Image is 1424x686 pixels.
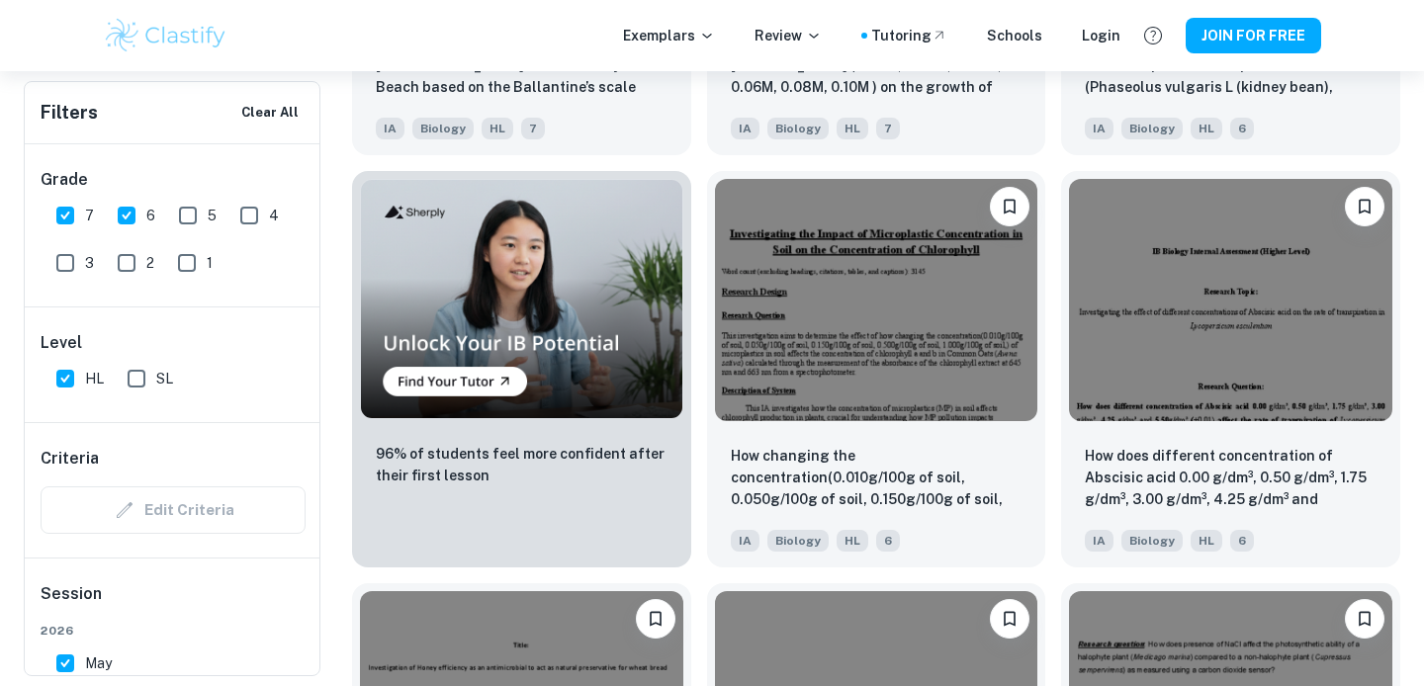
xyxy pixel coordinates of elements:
span: Biology [767,118,829,139]
span: HL [1191,530,1222,552]
span: HL [837,530,868,552]
span: SL [156,368,173,389]
span: HL [837,118,868,139]
span: IA [1085,530,1113,552]
button: Help and Feedback [1136,19,1170,52]
span: Biology [412,118,474,139]
span: Biology [1121,530,1183,552]
span: 7 [876,118,900,139]
h6: Level [41,331,306,355]
span: 6 [146,205,155,226]
button: Please log in to bookmark exemplars [636,599,675,639]
img: Biology IA example thumbnail: How does different concentration of Absc [1069,179,1392,421]
h6: Session [41,582,306,622]
span: 6 [876,530,900,552]
span: 6 [1230,530,1254,552]
p: How does different concentration of Abscisic acid 0.00 g/dm³, 0.50 g/dm³, 1.75 g/dm³, 3.00 g/dm³,... [1085,445,1377,512]
img: Biology IA example thumbnail: How changing the concentration(0.010g/10 [715,179,1038,421]
span: Biology [767,530,829,552]
p: Review [755,25,822,46]
h6: Filters [41,99,98,127]
img: Clastify logo [103,16,228,55]
span: 2 [146,252,154,274]
a: Please log in to bookmark exemplarsHow changing the concentration(0.010g/100g of soil, 0.050g/100... [707,171,1046,567]
span: 1 [207,252,213,274]
span: 2026 [41,622,306,640]
div: Criteria filters are unavailable when searching by topic [41,486,306,534]
button: Clear All [236,98,304,128]
button: Please log in to bookmark exemplars [990,599,1029,639]
span: 6 [1230,118,1254,139]
h6: Criteria [41,447,99,471]
a: Tutoring [871,25,947,46]
a: Login [1082,25,1120,46]
button: JOIN FOR FREE [1186,18,1321,53]
a: Schools [987,25,1042,46]
span: HL [85,368,104,389]
span: 4 [269,205,279,226]
p: Exemplars [623,25,715,46]
span: 7 [85,205,94,226]
p: How changing the concentration(0.010g/100g of soil, 0.050g/100g of soil, 0.150g/100g of soil, 0.5... [731,445,1023,512]
span: IA [1085,118,1113,139]
a: Please log in to bookmark exemplarsHow does different concentration of Abscisic acid 0.00 g/dm³, ... [1061,171,1400,567]
button: Please log in to bookmark exemplars [1345,187,1384,226]
span: HL [482,118,513,139]
span: IA [376,118,404,139]
img: Thumbnail [360,179,683,419]
span: 7 [521,118,545,139]
p: 96% of students feel more confident after their first lesson [376,443,667,486]
span: HL [1191,118,1222,139]
span: IA [731,118,759,139]
a: Thumbnail96% of students feel more confident after their first lesson [352,171,691,567]
span: 3 [85,252,94,274]
span: Biology [1121,118,1183,139]
span: 5 [208,205,217,226]
span: IA [731,530,759,552]
button: Please log in to bookmark exemplars [1345,599,1384,639]
button: Please log in to bookmark exemplars [990,187,1029,226]
h6: Grade [41,168,306,192]
span: May [85,652,112,674]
